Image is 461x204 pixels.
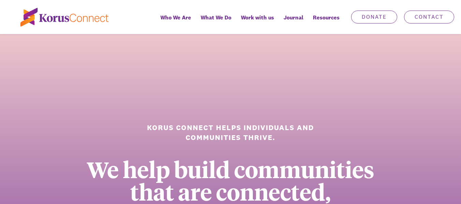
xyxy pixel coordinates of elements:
span: Journal [284,13,303,22]
a: Donate [351,11,397,23]
a: Who We Are [156,10,196,34]
img: korus-connect%2Fc5177985-88d5-491d-9cd7-4a1febad1357_logo.svg [20,8,109,27]
a: Work with us [236,10,279,34]
a: What We Do [196,10,236,34]
h1: Korus Connect helps individuals and communities thrive. [128,123,333,143]
a: Journal [279,10,308,34]
a: Contact [404,11,454,23]
span: What We Do [201,13,231,22]
span: Work with us [241,13,274,22]
div: Resources [308,10,344,34]
span: Who We Are [160,13,191,22]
